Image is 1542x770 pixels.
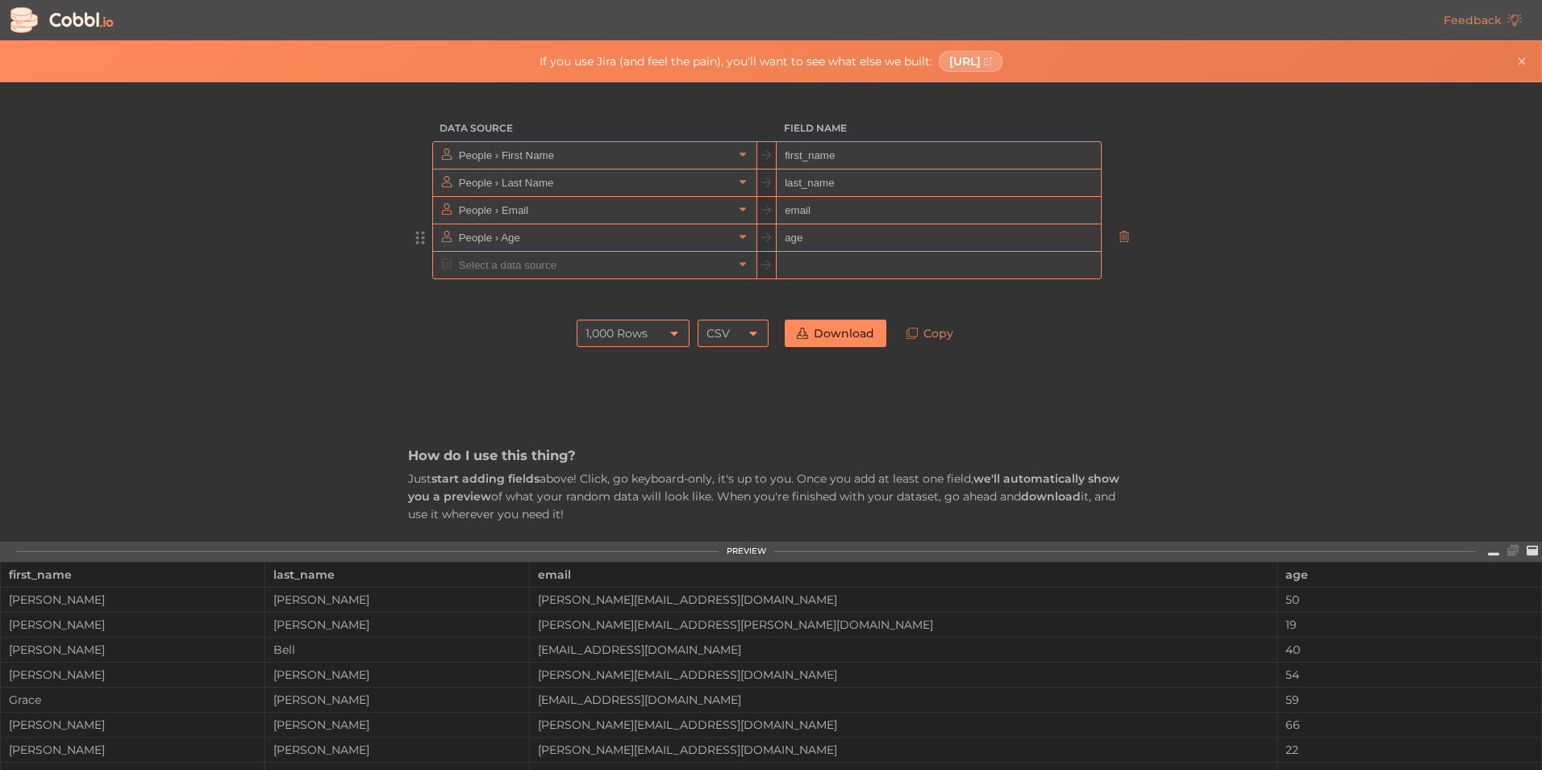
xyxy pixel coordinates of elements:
[1286,563,1533,587] div: age
[1277,743,1541,756] div: 22
[1277,643,1541,656] div: 40
[265,668,529,681] div: [PERSON_NAME]
[939,51,1003,72] a: [URL]
[408,446,1134,464] h3: How do I use this thing?
[1277,693,1541,706] div: 59
[530,693,1276,706] div: [EMAIL_ADDRESS][DOMAIN_NAME]
[1,668,265,681] div: [PERSON_NAME]
[1021,489,1081,504] strong: download
[1,643,265,656] div: [PERSON_NAME]
[1,693,265,706] div: Grace
[949,55,981,68] span: [URL]
[530,718,1276,731] div: [PERSON_NAME][EMAIL_ADDRESS][DOMAIN_NAME]
[455,169,733,196] input: Select a data source
[265,718,529,731] div: [PERSON_NAME]
[1277,718,1541,731] div: 66
[586,320,648,347] div: 1,000 Rows
[1,718,265,731] div: [PERSON_NAME]
[1277,668,1541,681] div: 54
[273,563,521,587] div: last_name
[455,197,733,224] input: Select a data source
[265,593,529,606] div: [PERSON_NAME]
[1277,618,1541,631] div: 19
[9,563,256,587] div: first_name
[408,470,1134,524] p: Just above! Click, go keyboard-only, it's up to you. Once you add at least one field, of what you...
[431,471,540,486] strong: start adding fields
[1,593,265,606] div: [PERSON_NAME]
[538,563,1268,587] div: email
[530,668,1276,681] div: [PERSON_NAME][EMAIL_ADDRESS][DOMAIN_NAME]
[727,546,766,556] div: PREVIEW
[1512,52,1532,71] button: Close banner
[530,643,1276,656] div: [EMAIL_ADDRESS][DOMAIN_NAME]
[432,115,757,142] h3: Data Source
[777,115,1102,142] h3: Field Name
[265,618,529,631] div: [PERSON_NAME]
[894,320,965,347] a: Copy
[530,593,1276,606] div: [PERSON_NAME][EMAIL_ADDRESS][DOMAIN_NAME]
[530,618,1276,631] div: [PERSON_NAME][EMAIL_ADDRESS][PERSON_NAME][DOMAIN_NAME]
[1432,6,1534,34] a: Feedback
[265,643,529,656] div: Bell
[706,320,730,347] div: CSV
[1,743,265,756] div: [PERSON_NAME]
[530,743,1276,756] div: [PERSON_NAME][EMAIL_ADDRESS][DOMAIN_NAME]
[540,55,932,68] span: If you use Jira (and feel the pain), you'll want to see what else we built:
[785,320,886,347] a: Download
[455,224,733,251] input: Select a data source
[265,743,529,756] div: [PERSON_NAME]
[1,618,265,631] div: [PERSON_NAME]
[265,693,529,706] div: [PERSON_NAME]
[455,252,733,278] input: Select a data source
[455,142,733,169] input: Select a data source
[1277,593,1541,606] div: 50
